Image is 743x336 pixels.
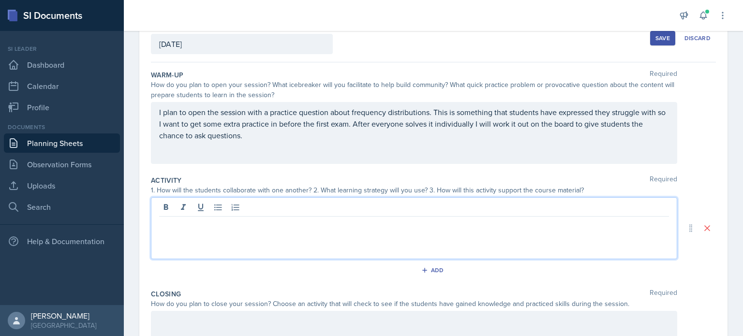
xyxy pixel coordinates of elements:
[151,289,181,299] label: Closing
[151,299,677,309] div: How do you plan to close your session? Choose an activity that will check to see if the students ...
[151,185,677,195] div: 1. How will the students collaborate with one another? 2. What learning strategy will you use? 3....
[423,266,444,274] div: Add
[684,34,711,42] div: Discard
[650,31,675,45] button: Save
[4,98,120,117] a: Profile
[4,133,120,153] a: Planning Sheets
[650,70,677,80] span: Required
[31,311,96,321] div: [PERSON_NAME]
[679,31,716,45] button: Discard
[151,175,182,185] label: Activity
[4,197,120,217] a: Search
[4,155,120,174] a: Observation Forms
[31,321,96,330] div: [GEOGRAPHIC_DATA]
[4,55,120,74] a: Dashboard
[4,44,120,53] div: Si leader
[418,263,449,278] button: Add
[655,34,670,42] div: Save
[4,123,120,131] div: Documents
[4,232,120,251] div: Help & Documentation
[4,76,120,96] a: Calendar
[650,175,677,185] span: Required
[4,176,120,195] a: Uploads
[151,70,183,80] label: Warm-Up
[151,80,677,100] div: How do you plan to open your session? What icebreaker will you facilitate to help build community...
[650,289,677,299] span: Required
[159,106,669,141] p: I plan to open the session with a practice question about frequency distributions. This is someth...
